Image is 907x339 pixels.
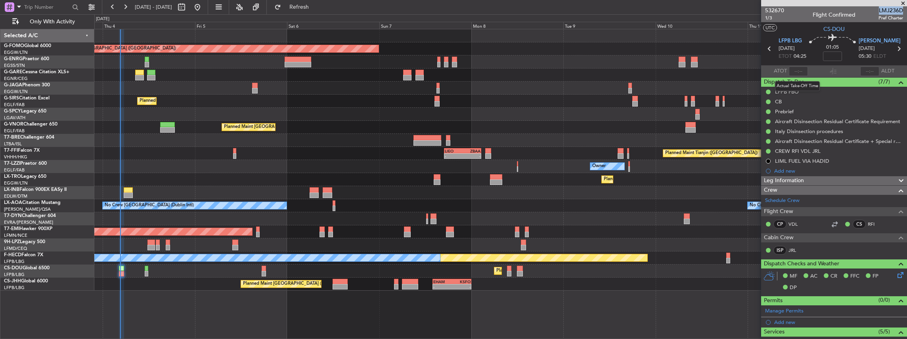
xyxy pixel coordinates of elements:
span: G-SIRS [4,96,19,101]
div: Planned Maint [GEOGRAPHIC_DATA] ([GEOGRAPHIC_DATA]) [496,265,621,277]
div: EHAM [433,279,452,284]
span: F-HECD [4,253,21,257]
div: CP [773,220,786,229]
div: - [463,154,480,158]
span: Pref Charter [878,15,903,21]
span: ETOT [779,53,792,61]
a: CS-DOUGlobal 6500 [4,266,50,270]
span: (5/5) [878,328,890,336]
span: Cabin Crew [764,233,794,242]
a: G-VNORChallenger 650 [4,122,57,127]
div: No Crew [PERSON_NAME] [750,200,805,211]
a: CS-JHHGlobal 6000 [4,279,48,284]
a: EVRA/[PERSON_NAME] [4,219,53,225]
span: 04:25 [794,53,806,61]
div: Aircraft Disinsection Residual Certificate Requirement [775,118,900,125]
span: ALDT [881,67,894,75]
div: Planned Maint [GEOGRAPHIC_DATA] ([GEOGRAPHIC_DATA]) [51,43,176,55]
span: AC [810,272,817,280]
span: Leg Information [764,176,804,185]
a: G-SIRSCitation Excel [4,96,50,101]
a: G-SPCYLegacy 650 [4,109,46,114]
span: 05:30 [859,53,871,61]
span: [DATE] - [DATE] [135,4,172,11]
div: - [445,154,463,158]
span: MF [790,272,797,280]
span: Permits [764,296,783,305]
a: [PERSON_NAME]/QSA [4,206,51,212]
a: EGSS/STN [4,63,25,69]
div: Aircraft Disinsection Residual Certificate + Special request [775,138,903,145]
div: ISP [773,246,786,255]
div: LIML FUEL VIA HADID [775,158,829,164]
a: T7-EMIHawker 900XP [4,227,52,231]
span: T7-LZZI [4,161,20,166]
div: Planned Maint [GEOGRAPHIC_DATA] ([GEOGRAPHIC_DATA]) [140,95,264,107]
div: Add new [774,168,903,174]
a: Schedule Crew [765,197,800,205]
div: CREW RFI VDL JRL [775,148,821,154]
div: KSFO [452,279,471,284]
div: ZBAA [463,149,480,153]
div: Sun 7 [379,22,471,29]
span: [DATE] [859,45,875,53]
span: Services [764,328,785,337]
a: EGGW/LTN [4,180,28,186]
a: VDL [788,221,806,228]
div: Mon 8 [471,22,563,29]
div: Wed 10 [656,22,748,29]
a: T7-BREChallenger 604 [4,135,54,140]
a: LGAV/ATH [4,115,25,121]
span: ELDT [873,53,886,61]
a: LFMN/NCE [4,232,27,238]
a: T7-DYNChallenger 604 [4,213,56,218]
div: Planned Maint [GEOGRAPHIC_DATA] ([GEOGRAPHIC_DATA]) [243,278,368,290]
input: --:-- [789,67,808,76]
div: Owner [592,160,606,172]
span: T7-EMI [4,227,19,231]
span: (0/0) [878,296,890,304]
input: Trip Number [24,1,70,13]
span: LMJ236D [878,6,903,15]
div: Thu 4 [103,22,195,29]
div: [DATE] [96,16,109,23]
span: FFC [850,272,859,280]
span: CS-DOU [823,25,845,33]
span: Only With Activity [21,19,84,25]
a: EGLF/FAB [4,128,25,134]
span: DP [790,284,797,292]
a: T7-FFIFalcon 7X [4,148,40,153]
a: LX-INBFalcon 900EX EASy II [4,187,67,192]
a: VHHH/HKG [4,154,27,160]
span: FP [873,272,878,280]
span: Dispatch To-Dos [764,78,804,87]
a: EGNR/CEG [4,76,28,82]
a: LFPB/LBG [4,285,25,291]
div: Fri 5 [195,22,287,29]
span: CS-JHH [4,279,21,284]
span: G-ENRG [4,57,23,61]
a: G-JAGAPhenom 300 [4,83,50,88]
span: G-VNOR [4,122,23,127]
span: Crew [764,186,777,195]
span: G-FOMO [4,44,24,48]
div: Tue 9 [563,22,655,29]
a: EGLF/FAB [4,102,25,108]
span: LX-AOA [4,200,22,205]
span: 532670 [765,6,784,15]
span: LX-TRO [4,174,21,179]
span: T7-FFI [4,148,18,153]
span: G-GARE [4,70,22,74]
span: [DATE] [779,45,795,53]
div: Flight Confirmed [813,11,855,19]
a: LFPB/LBG [4,259,25,265]
a: EGGW/LTN [4,89,28,95]
a: EGGW/LTN [4,50,28,55]
div: Planned Maint [GEOGRAPHIC_DATA] ([GEOGRAPHIC_DATA]) [224,121,349,133]
div: Thu 11 [748,22,840,29]
div: CS [853,220,866,229]
a: EGLF/FAB [4,167,25,173]
a: LX-AOACitation Mustang [4,200,61,205]
a: LFMD/CEQ [4,246,27,251]
span: (7/7) [878,78,890,86]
